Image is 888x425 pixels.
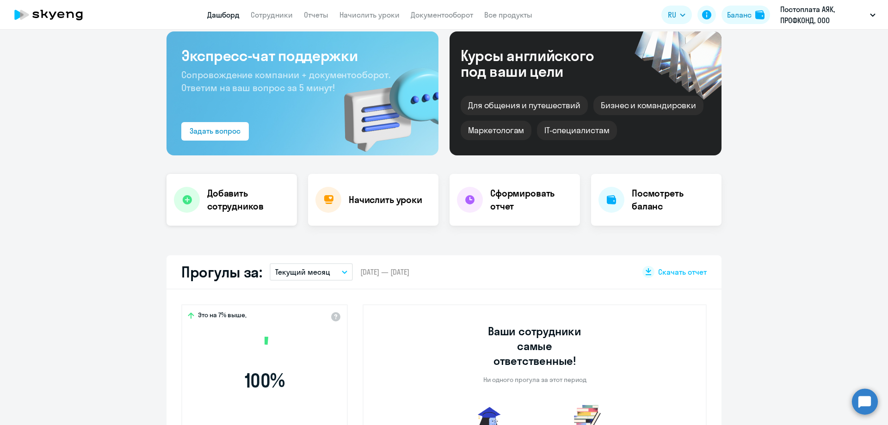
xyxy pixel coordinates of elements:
[632,187,714,213] h4: Посмотреть баланс
[360,267,409,277] span: [DATE] — [DATE]
[461,121,531,140] div: Маркетологам
[181,263,262,281] h2: Прогулы за:
[780,4,866,26] p: Постоплата АЯК, ПРОФКОНД, ООО
[721,6,770,24] button: Балансbalance
[411,10,473,19] a: Документооборот
[198,311,247,322] span: Это на 7% выше,
[207,10,240,19] a: Дашборд
[776,4,880,26] button: Постоплата АЯК, ПРОФКОНД, ООО
[251,10,293,19] a: Сотрудники
[661,6,692,24] button: RU
[270,263,353,281] button: Текущий месяц
[727,9,752,20] div: Баланс
[304,10,328,19] a: Отчеты
[658,267,707,277] span: Скачать отчет
[490,187,573,213] h4: Сформировать отчет
[190,125,240,136] div: Задать вопрос
[207,187,290,213] h4: Добавить сотрудников
[483,376,586,384] p: Ни одного прогула за этот период
[339,10,400,19] a: Начислить уроки
[475,324,594,368] h3: Ваши сотрудники самые ответственные!
[181,46,424,65] h3: Экспресс-чат поддержки
[593,96,703,115] div: Бизнес и командировки
[181,69,390,93] span: Сопровождение компании + документооборот. Ответим на ваш вопрос за 5 минут!
[484,10,532,19] a: Все продукты
[537,121,617,140] div: IT-специалистам
[461,96,588,115] div: Для общения и путешествий
[181,122,249,141] button: Задать вопрос
[668,9,676,20] span: RU
[211,370,318,392] span: 100 %
[349,193,422,206] h4: Начислить уроки
[331,51,438,155] img: bg-img
[461,48,619,79] div: Курсы английского под ваши цели
[275,266,330,277] p: Текущий месяц
[755,10,765,19] img: balance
